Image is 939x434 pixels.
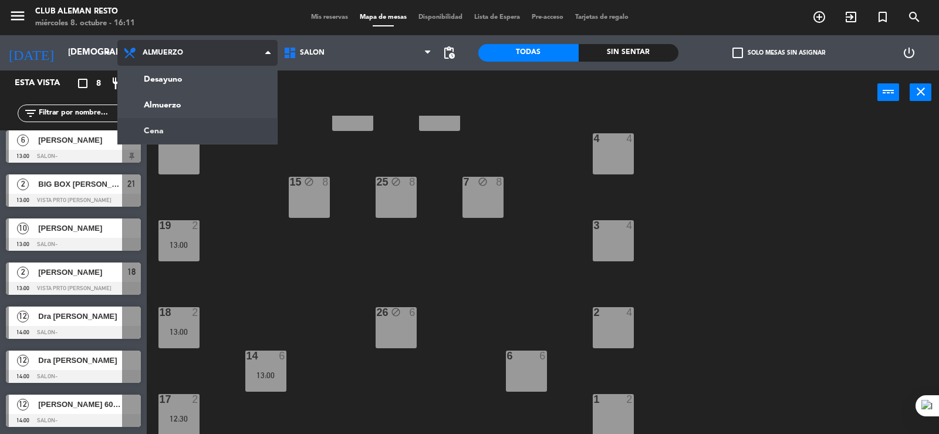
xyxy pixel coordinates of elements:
[118,66,277,92] a: Desayuno
[626,133,633,144] div: 4
[17,355,29,366] span: 12
[626,220,633,231] div: 4
[38,310,122,322] span: Dra [PERSON_NAME]
[100,46,114,60] i: arrow_drop_down
[881,85,896,99] i: power_input
[158,415,200,423] div: 12:30
[877,83,899,101] button: power_input
[914,85,928,99] i: close
[304,177,314,187] i: block
[442,46,456,60] span: pending_actions
[539,351,546,361] div: 6
[192,220,199,231] div: 2
[38,354,122,366] span: Dra [PERSON_NAME]
[76,76,90,90] i: crop_square
[626,394,633,405] div: 2
[17,311,29,322] span: 12
[907,10,921,24] i: search
[526,14,569,21] span: Pre-acceso
[413,14,468,21] span: Disponibilidad
[569,14,634,21] span: Tarjetas de regalo
[579,44,679,62] div: Sin sentar
[409,177,416,187] div: 8
[38,398,122,411] span: [PERSON_NAME] 600M a cta
[17,223,29,234] span: 10
[478,177,488,187] i: block
[300,49,325,57] span: SALON
[594,133,595,144] div: 4
[23,106,38,120] i: filter_list
[391,177,401,187] i: block
[732,48,743,58] span: check_box_outline_blank
[902,46,916,60] i: power_settings_new
[732,48,825,58] label: Solo mesas sin asignar
[876,10,890,24] i: turned_in_not
[192,307,199,318] div: 2
[17,134,29,146] span: 6
[96,77,101,90] span: 8
[17,267,29,278] span: 2
[127,265,136,279] span: 18
[305,14,354,21] span: Mis reservas
[354,14,413,21] span: Mapa de mesas
[594,394,595,405] div: 1
[38,178,122,190] span: BIG BOX [PERSON_NAME]
[468,14,526,21] span: Lista de Espera
[38,107,129,120] input: Filtrar por nombre...
[391,307,401,317] i: block
[35,18,135,29] div: miércoles 8. octubre - 16:11
[6,76,85,90] div: Esta vista
[290,177,291,187] div: 15
[496,177,503,187] div: 8
[118,118,277,144] a: Cena
[322,177,329,187] div: 8
[594,307,595,318] div: 2
[118,92,277,118] a: Almuerzo
[9,7,26,29] button: menu
[111,76,125,90] i: restaurant
[245,371,286,379] div: 13:00
[35,6,135,18] div: Club aleman resto
[158,241,200,249] div: 13:00
[17,399,29,411] span: 12
[279,351,286,361] div: 6
[38,222,122,234] span: [PERSON_NAME]
[9,7,26,25] i: menu
[626,307,633,318] div: 4
[38,266,122,278] span: [PERSON_NAME]
[478,44,579,62] div: Todas
[594,220,595,231] div: 3
[844,10,858,24] i: exit_to_app
[38,134,122,146] span: [PERSON_NAME]
[507,351,508,361] div: 6
[409,307,416,318] div: 6
[910,83,931,101] button: close
[158,328,200,336] div: 13:00
[812,10,826,24] i: add_circle_outline
[143,49,183,57] span: Almuerzo
[127,177,136,191] span: 21
[192,394,199,405] div: 2
[17,179,29,190] span: 2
